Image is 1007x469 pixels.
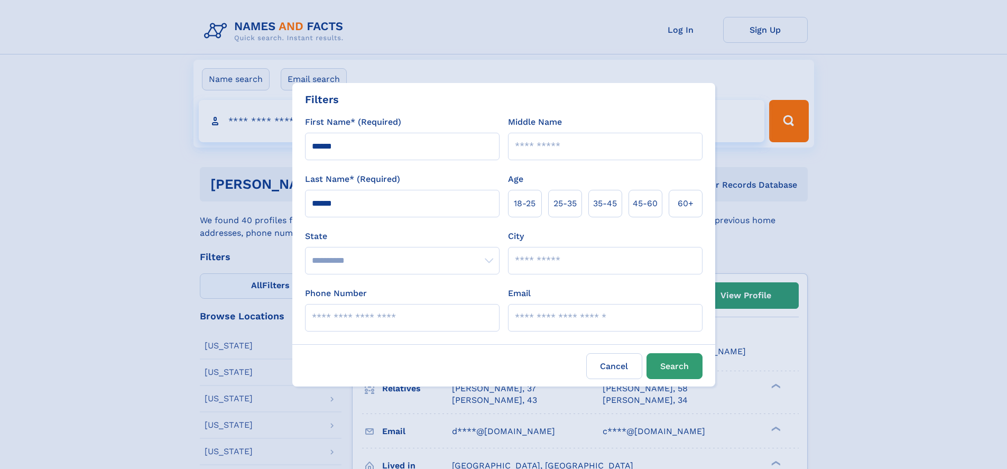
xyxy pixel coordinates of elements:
label: Phone Number [305,287,367,300]
label: Age [508,173,523,186]
label: Email [508,287,531,300]
button: Search [646,353,703,379]
label: State [305,230,500,243]
span: 25‑35 [553,197,577,210]
span: 60+ [678,197,694,210]
label: Last Name* (Required) [305,173,400,186]
span: 35‑45 [593,197,617,210]
label: Cancel [586,353,642,379]
label: Middle Name [508,116,562,128]
label: First Name* (Required) [305,116,401,128]
div: Filters [305,91,339,107]
span: 18‑25 [514,197,535,210]
span: 45‑60 [633,197,658,210]
label: City [508,230,524,243]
